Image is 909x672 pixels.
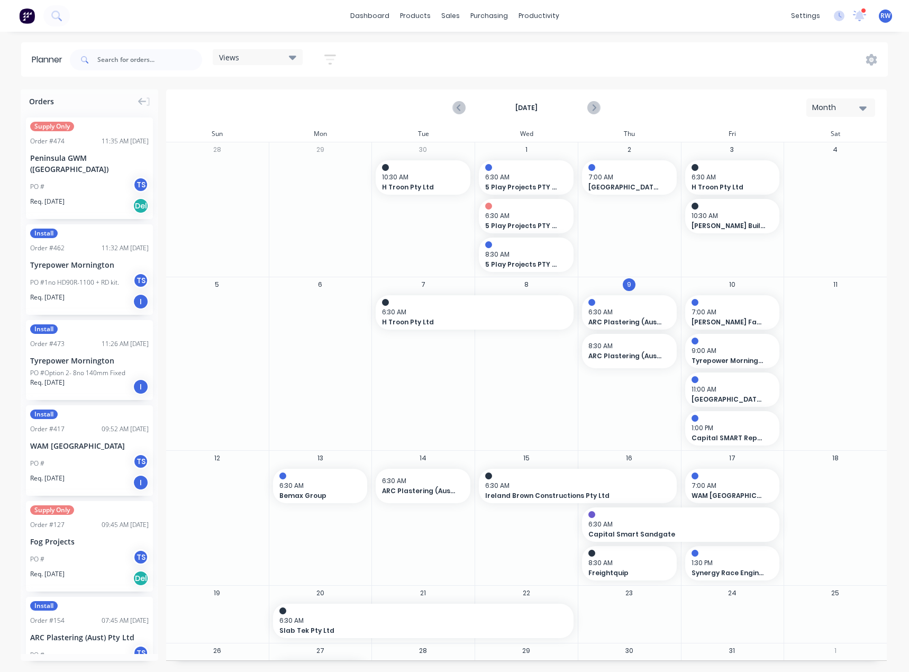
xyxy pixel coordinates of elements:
div: Order # 154 [30,616,65,625]
div: 9:00 AMTyrepower Mornington [685,334,780,368]
div: Order # 462 [30,243,65,253]
button: 10 [726,278,739,291]
span: RW [880,11,890,21]
button: 8 [520,278,533,291]
div: products [395,8,436,24]
span: Synergy Race Engines [692,568,765,578]
div: Fog Projects [30,536,149,547]
span: Capital Smart Sandgate [588,530,755,539]
div: Fri [681,126,784,142]
div: 6:30 AMBemax Group [273,469,368,503]
div: 8:30 AM5 Play Projects PTY LTD [479,238,574,272]
button: 6 [314,278,326,291]
span: ARC Plastering (Aust) Pty Ltd [588,351,662,361]
div: 1:30 PMSynergy Race Engines [685,546,780,580]
button: 2 [623,143,635,156]
span: H Troon Pty Ltd [382,317,548,327]
div: TS [133,645,149,661]
span: 6:30 AM [279,481,356,491]
span: 11:00 AM [692,385,768,394]
div: 6:30 AMARC Plastering (Aust) Pty Ltd [582,295,677,330]
button: 30 [623,644,635,657]
div: 6:30 AMCapital Smart Sandgate [582,507,779,542]
div: 07:45 AM [DATE] [102,616,149,625]
div: TS [133,177,149,193]
div: Month [812,102,861,113]
div: 7:00 AM[PERSON_NAME] Factory [685,295,780,330]
button: 21 [417,587,430,600]
div: purchasing [465,8,513,24]
span: 5 Play Projects PTY LTD [485,221,559,231]
div: PO # [30,459,44,468]
div: 09:45 AM [DATE] [102,520,149,530]
span: Supply Only [30,505,74,515]
span: 6:30 AM [382,307,562,317]
span: 8:30 AM [588,341,665,351]
span: 8:30 AM [588,558,665,568]
div: Order # 417 [30,424,65,434]
button: 28 [417,644,430,657]
button: 19 [211,587,223,600]
div: 6:30 AMH Troon Pty Ltd [376,295,573,330]
div: I [133,379,149,395]
button: Previous page [453,101,466,114]
span: Capital SMART Repairs - [GEOGRAPHIC_DATA] [692,433,765,443]
div: PO #1no HD90R-1100 + RD kit. [30,278,119,287]
span: 7:00 AM [692,481,768,491]
span: Req. [DATE] [30,474,65,483]
div: Thu [578,126,681,142]
a: dashboard [345,8,395,24]
div: ARC Plastering (Aust) Pty Ltd [30,632,149,643]
span: 6:30 AM [588,307,665,317]
span: 6:30 AM [382,476,459,486]
div: 6:30 AMIreland Brown Constructions Pty Ltd [479,469,676,503]
div: Planner [32,53,68,66]
button: 1 [829,644,842,657]
span: 5 Play Projects PTY LTD [485,183,559,192]
div: I [133,294,149,310]
span: 7:00 AM [692,307,768,317]
span: Install [30,601,58,611]
span: Slab Tek Pty Ltd [279,626,539,635]
div: productivity [513,8,565,24]
div: I [133,475,149,491]
button: 11 [829,278,842,291]
button: 1 [520,143,533,156]
span: Tyrepower Mornington [692,356,765,366]
strong: [DATE] [474,103,579,113]
div: 1:00 PMCapital SMART Repairs - [GEOGRAPHIC_DATA] [685,411,780,446]
img: Factory [19,8,35,24]
div: PO # [30,182,44,192]
div: 09:52 AM [DATE] [102,424,149,434]
div: sales [436,8,465,24]
span: Views [219,52,239,63]
span: 5 Play Projects PTY LTD [485,260,559,269]
span: Req. [DATE] [30,569,65,579]
div: WAM [GEOGRAPHIC_DATA] [30,440,149,451]
span: 10:30 AM [692,211,768,221]
span: Supply Only [30,122,74,131]
div: 8:30 AMFreightquip [582,546,677,580]
div: Wed [475,126,578,142]
button: 17 [726,452,739,465]
span: Install [30,229,58,238]
button: 12 [211,452,223,465]
span: Orders [29,96,54,107]
button: 28 [211,143,223,156]
div: 10:30 AM[PERSON_NAME] Builders - [GEOGRAPHIC_DATA] [685,199,780,233]
button: 20 [314,587,326,600]
span: 6:30 AM [485,481,665,491]
button: 29 [314,143,326,156]
span: Freightquip [588,568,662,578]
span: Req. [DATE] [30,378,65,387]
span: H Troon Pty Ltd [382,183,456,192]
span: 6:30 AM [588,520,768,529]
input: Search for orders... [97,49,202,70]
div: Del [133,198,149,214]
span: 6:30 AM [279,616,562,625]
div: Tyrepower Mornington [30,259,149,270]
span: 10:30 AM [382,172,459,182]
div: 6:30 AM5 Play Projects PTY LTD [479,199,574,233]
span: 1:00 PM [692,423,768,433]
div: Sun [166,126,269,142]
